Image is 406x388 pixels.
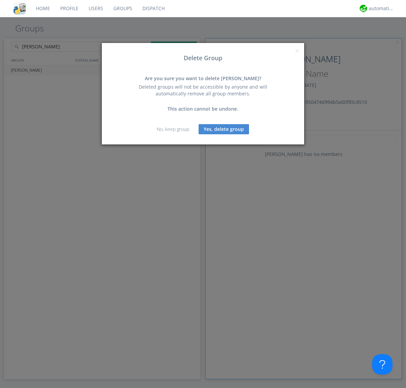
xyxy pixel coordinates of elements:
[157,126,190,132] a: No, keep group.
[130,75,276,82] div: Are you sure you want to delete [PERSON_NAME]?
[107,55,299,62] h3: Delete Group
[14,2,26,15] img: cddb5a64eb264b2086981ab96f4c1ba7
[360,5,367,12] img: d2d01cd9b4174d08988066c6d424eccd
[295,46,299,55] span: ×
[199,124,249,134] button: Yes, delete group
[130,84,276,97] div: Deleted groups will not be accessible by anyone and will automatically remove all group members.
[369,5,394,12] div: automation+atlas
[130,106,276,112] div: This action cannot be undone.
